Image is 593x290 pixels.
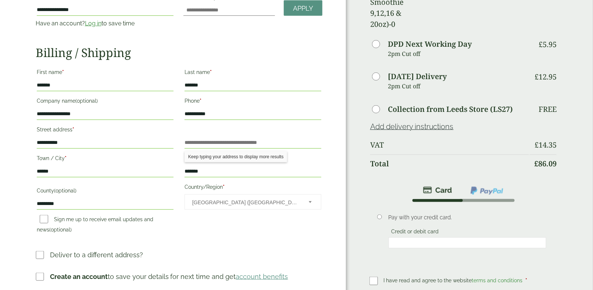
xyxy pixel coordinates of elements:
span: £ [535,72,539,82]
a: account benefits [236,273,288,280]
label: Street address [37,124,174,137]
p: Have an account? to save time [36,19,175,28]
bdi: 86.09 [534,159,557,169]
span: (optional) [75,98,98,104]
img: stripe.png [423,186,452,195]
label: [DATE] Delivery [388,73,447,80]
a: Apply [284,0,322,16]
label: County [37,185,174,198]
input: Sign me up to receive email updates and news(optional) [40,215,48,223]
abbr: required [210,69,212,75]
img: ppcp-gateway.png [470,186,504,195]
h2: Billing / Shipping [36,46,322,60]
span: I have read and agree to the website [384,277,524,283]
abbr: required [65,155,67,161]
label: Last name [185,67,321,79]
label: First name [37,67,174,79]
th: VAT [370,136,529,154]
span: Country/Region [185,194,321,210]
span: (optional) [54,188,76,194]
th: Total [370,155,529,173]
abbr: required [62,69,64,75]
label: Sign me up to receive email updates and news [37,216,153,235]
span: Apply [293,4,313,13]
abbr: required [223,184,225,190]
p: 2pm Cut off [388,48,529,59]
abbr: required [200,98,201,104]
span: (optional) [49,227,72,233]
div: Keep typing your address to display more results [185,151,287,162]
label: DPD Next Working Day [388,40,472,48]
a: Add delivery instructions [370,122,454,131]
label: Collection from Leeds Store (LS27) [388,106,513,113]
p: Free [539,105,557,114]
p: Pay with your credit card. [389,213,546,222]
p: 2pm Cut off [388,81,529,92]
label: Company name [37,96,174,108]
strong: Create an account [50,273,108,280]
abbr: required [72,127,74,132]
p: Deliver to a different address? [50,250,143,260]
label: Phone [185,96,321,108]
a: terms and conditions [472,277,523,283]
label: Credit or debit card [389,229,442,237]
a: Log in [85,20,101,27]
label: Town / City [37,153,174,166]
abbr: required [526,277,528,283]
label: Country/Region [185,182,321,194]
iframe: Secure card payment input frame [391,240,544,246]
span: £ [535,140,539,150]
bdi: 5.95 [539,39,557,49]
bdi: 12.95 [535,72,557,82]
p: to save your details for next time and get [50,272,288,282]
bdi: 14.35 [535,140,557,150]
span: £ [534,159,538,169]
span: £ [539,39,543,49]
span: United Kingdom (UK) [192,195,299,210]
